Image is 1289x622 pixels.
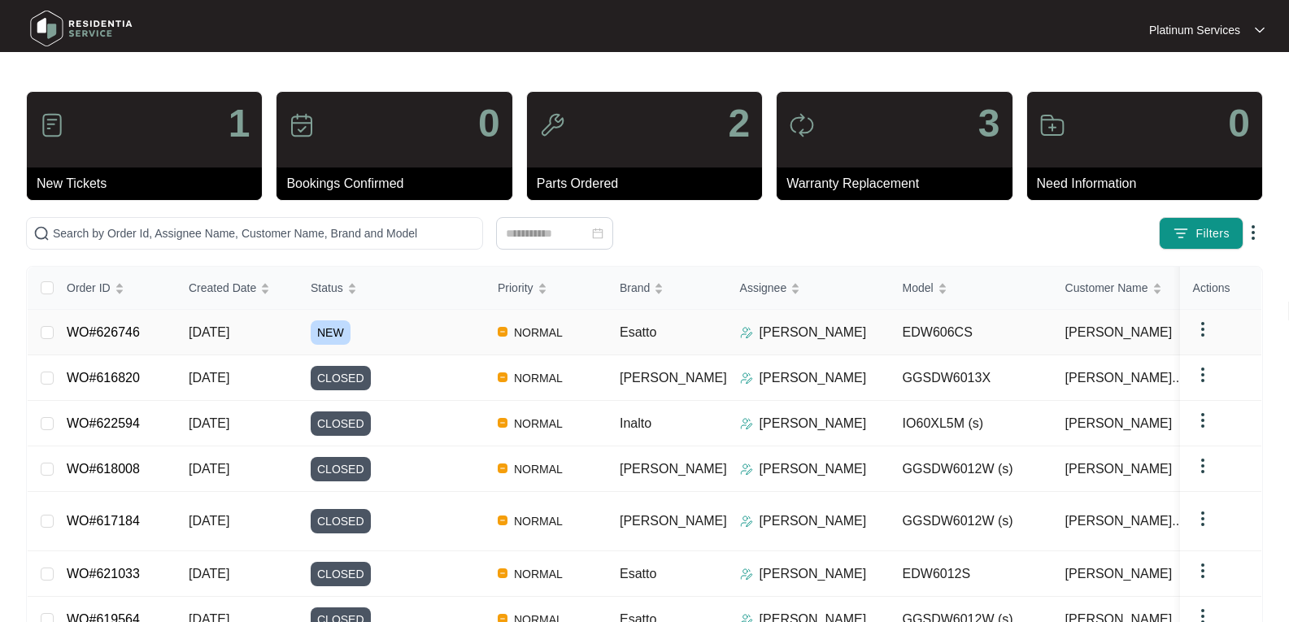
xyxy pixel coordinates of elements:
[1173,225,1189,241] img: filter icon
[1065,368,1183,388] span: [PERSON_NAME]...
[507,323,569,342] span: NORMAL
[620,416,651,430] span: Inalto
[1065,459,1173,479] span: [PERSON_NAME]
[37,174,262,194] p: New Tickets
[311,279,343,297] span: Status
[786,174,1012,194] p: Warranty Replacement
[478,104,500,143] p: 0
[740,417,753,430] img: Assigner Icon
[1193,411,1213,430] img: dropdown arrow
[1193,320,1213,339] img: dropdown arrow
[1149,22,1240,38] p: Platinum Services
[311,457,371,481] span: CLOSED
[498,568,507,578] img: Vercel Logo
[890,401,1052,446] td: IO60XL5M (s)
[311,320,351,345] span: NEW
[890,492,1052,551] td: GGSDW6012W (s)
[1159,217,1243,250] button: filter iconFilters
[176,267,298,310] th: Created Date
[1065,279,1148,297] span: Customer Name
[1193,365,1213,385] img: dropdown arrow
[189,514,229,528] span: [DATE]
[890,551,1052,597] td: EDW6012S
[498,463,507,473] img: Vercel Logo
[760,414,867,433] p: [PERSON_NAME]
[311,562,371,586] span: CLOSED
[67,279,111,297] span: Order ID
[485,267,607,310] th: Priority
[890,446,1052,492] td: GGSDW6012W (s)
[760,323,867,342] p: [PERSON_NAME]
[1065,323,1173,342] span: [PERSON_NAME]
[740,568,753,581] img: Assigner Icon
[498,279,533,297] span: Priority
[507,368,569,388] span: NORMAL
[620,325,656,339] span: Esatto
[1243,223,1263,242] img: dropdown arrow
[620,371,727,385] span: [PERSON_NAME]
[1255,26,1265,34] img: dropdown arrow
[189,416,229,430] span: [DATE]
[1037,174,1262,194] p: Need Information
[67,371,140,385] a: WO#616820
[311,509,371,533] span: CLOSED
[1039,112,1065,138] img: icon
[740,463,753,476] img: Assigner Icon
[311,411,371,436] span: CLOSED
[289,112,315,138] img: icon
[189,462,229,476] span: [DATE]
[978,104,1000,143] p: 3
[607,267,727,310] th: Brand
[1193,509,1213,528] img: dropdown arrow
[507,459,569,479] span: NORMAL
[24,4,138,53] img: residentia service logo
[189,567,229,581] span: [DATE]
[760,564,867,584] p: [PERSON_NAME]
[1228,104,1250,143] p: 0
[740,279,787,297] span: Assignee
[740,372,753,385] img: Assigner Icon
[53,224,476,242] input: Search by Order Id, Assignee Name, Customer Name, Brand and Model
[620,567,656,581] span: Esatto
[39,112,65,138] img: icon
[1195,225,1230,242] span: Filters
[740,326,753,339] img: Assigner Icon
[1180,267,1261,310] th: Actions
[789,112,815,138] img: icon
[1052,267,1215,310] th: Customer Name
[498,418,507,428] img: Vercel Logo
[286,174,512,194] p: Bookings Confirmed
[620,462,727,476] span: [PERSON_NAME]
[740,515,753,528] img: Assigner Icon
[67,325,140,339] a: WO#626746
[507,414,569,433] span: NORMAL
[498,515,507,525] img: Vercel Logo
[760,459,867,479] p: [PERSON_NAME]
[1193,561,1213,581] img: dropdown arrow
[890,355,1052,401] td: GGSDW6013X
[507,511,569,531] span: NORMAL
[890,310,1052,355] td: EDW606CS
[298,267,485,310] th: Status
[620,514,727,528] span: [PERSON_NAME]
[507,564,569,584] span: NORMAL
[1193,456,1213,476] img: dropdown arrow
[67,567,140,581] a: WO#621033
[33,225,50,241] img: search-icon
[229,104,250,143] p: 1
[189,371,229,385] span: [DATE]
[727,267,890,310] th: Assignee
[67,416,140,430] a: WO#622594
[189,279,256,297] span: Created Date
[1065,564,1173,584] span: [PERSON_NAME]
[760,368,867,388] p: [PERSON_NAME]
[620,279,650,297] span: Brand
[498,372,507,382] img: Vercel Logo
[67,462,140,476] a: WO#618008
[498,327,507,337] img: Vercel Logo
[728,104,750,143] p: 2
[67,514,140,528] a: WO#617184
[1065,414,1173,433] span: [PERSON_NAME]
[760,511,867,531] p: [PERSON_NAME]
[537,174,762,194] p: Parts Ordered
